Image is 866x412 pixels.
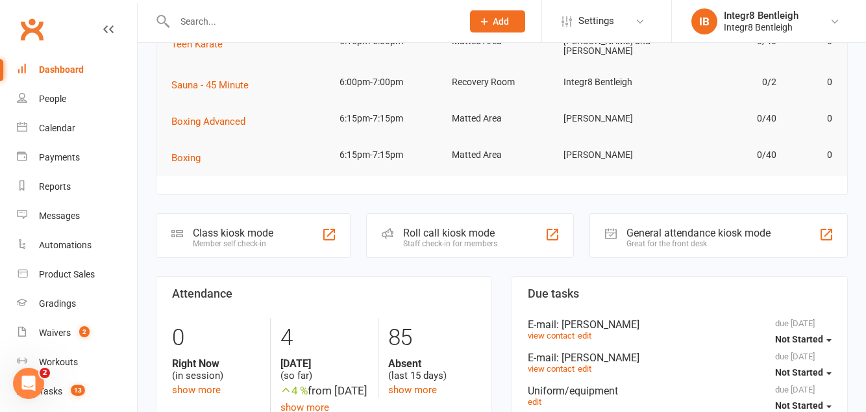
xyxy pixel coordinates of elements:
[670,140,782,170] td: 0/40
[528,385,832,397] div: Uniform/equipment
[446,67,558,97] td: Recovery Room
[403,239,497,248] div: Staff check-in for members
[528,331,575,341] a: view contact
[16,13,48,45] a: Clubworx
[17,318,137,348] a: Waivers 2
[578,6,614,36] span: Settings
[39,386,62,396] div: Tasks
[172,318,260,357] div: 0
[280,382,368,400] div: from [DATE]
[493,16,509,27] span: Add
[39,240,92,250] div: Automations
[17,348,137,377] a: Workouts
[556,318,639,331] span: : [PERSON_NAME]
[17,143,137,172] a: Payments
[39,298,76,309] div: Gradings
[39,211,80,221] div: Messages
[171,152,201,164] span: Boxing
[171,114,254,129] button: Boxing Advanced
[171,116,245,127] span: Boxing Advanced
[13,368,44,399] iframe: Intercom live chat
[724,10,798,21] div: Integr8 Bentleigh
[17,55,137,84] a: Dashboard
[334,67,446,97] td: 6:00pm-7:00pm
[193,227,273,239] div: Class kiosk mode
[280,384,308,397] span: 4 %
[558,140,670,170] td: [PERSON_NAME]
[17,84,137,114] a: People
[39,181,71,192] div: Reports
[17,231,137,260] a: Automations
[388,318,476,357] div: 85
[40,368,50,378] span: 2
[670,103,782,134] td: 0/40
[39,64,84,75] div: Dashboard
[17,377,137,406] a: Tasks 13
[171,36,232,52] button: Teen Karate
[171,79,249,91] span: Sauna - 45 Minute
[470,10,525,32] button: Add
[79,326,90,337] span: 2
[172,287,476,300] h3: Attendance
[556,352,639,364] span: : [PERSON_NAME]
[172,384,221,396] a: show more
[403,227,497,239] div: Roll call kiosk mode
[558,103,670,134] td: [PERSON_NAME]
[172,357,260,382] div: (in session)
[17,172,137,201] a: Reports
[39,152,80,162] div: Payments
[782,67,838,97] td: 0
[782,103,838,134] td: 0
[528,364,575,374] a: view contact
[388,384,437,396] a: show more
[691,8,717,34] div: IB
[775,328,832,352] button: Not Started
[775,367,823,378] span: Not Started
[578,364,591,374] a: edit
[17,201,137,231] a: Messages
[39,269,95,279] div: Product Sales
[193,239,273,248] div: Member self check-in
[172,357,260,370] strong: Right Now
[558,26,670,67] td: [PERSON_NAME] and [PERSON_NAME]
[39,357,78,367] div: Workouts
[171,77,258,93] button: Sauna - 45 Minute
[280,357,368,382] div: (so far)
[171,12,453,31] input: Search...
[775,400,823,411] span: Not Started
[17,260,137,289] a: Product Sales
[528,397,541,407] a: edit
[334,140,446,170] td: 6:15pm-7:15pm
[578,331,591,341] a: edit
[558,67,670,97] td: Integr8 Bentleigh
[528,287,832,300] h3: Due tasks
[17,114,137,143] a: Calendar
[446,103,558,134] td: Matted Area
[528,318,832,331] div: E-mail
[71,385,85,396] span: 13
[626,227,771,239] div: General attendance kiosk mode
[626,239,771,248] div: Great for the front desk
[280,318,368,357] div: 4
[334,103,446,134] td: 6:15pm-7:15pm
[280,357,368,370] strong: [DATE]
[39,94,66,104] div: People
[171,38,223,50] span: Teen Karate
[388,357,476,382] div: (last 15 days)
[782,140,838,170] td: 0
[39,123,75,133] div: Calendar
[388,357,476,370] strong: Absent
[171,150,210,166] button: Boxing
[724,21,798,33] div: Integr8 Bentleigh
[670,67,782,97] td: 0/2
[39,328,71,338] div: Waivers
[775,361,832,385] button: Not Started
[17,289,137,318] a: Gradings
[446,140,558,170] td: Matted Area
[775,334,823,344] span: Not Started
[528,352,832,364] div: E-mail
